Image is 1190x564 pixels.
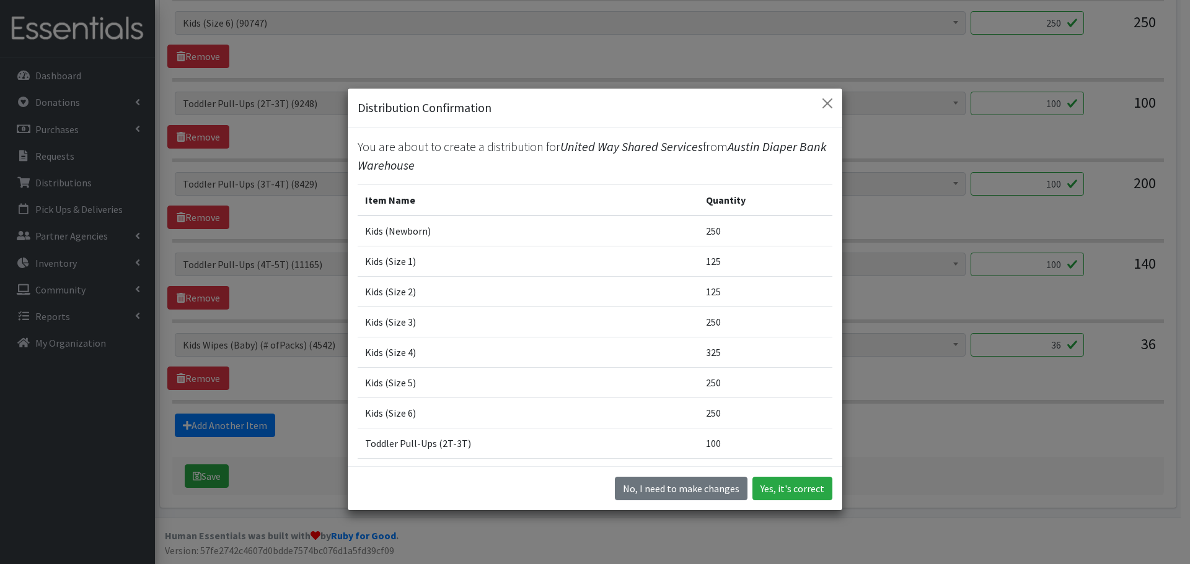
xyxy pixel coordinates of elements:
td: 325 [699,337,832,368]
td: Kids (Size 6) [358,398,699,428]
button: No I need to make changes [615,477,747,500]
th: Item Name [358,185,699,216]
p: You are about to create a distribution for from [358,137,832,175]
td: Kids (Size 5) [358,368,699,398]
td: Kids (Size 3) [358,307,699,337]
button: Yes, it's correct [752,477,832,500]
td: 250 [699,368,832,398]
h5: Distribution Confirmation [358,98,491,117]
td: 250 [699,307,832,337]
button: Close [818,93,837,113]
td: Kids (Newborn) [358,215,699,246]
td: Kids (Size 1) [358,246,699,277]
td: 125 [699,277,832,307]
td: Toddler Pull-Ups (3T-4T) [358,459,699,489]
td: 250 [699,398,832,428]
td: 100 [699,459,832,489]
td: Toddler Pull-Ups (2T-3T) [358,428,699,459]
td: 100 [699,428,832,459]
td: 125 [699,246,832,277]
td: Kids (Size 2) [358,277,699,307]
td: 250 [699,215,832,246]
span: United Way Shared Services [560,139,703,154]
th: Quantity [699,185,832,216]
td: Kids (Size 4) [358,337,699,368]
